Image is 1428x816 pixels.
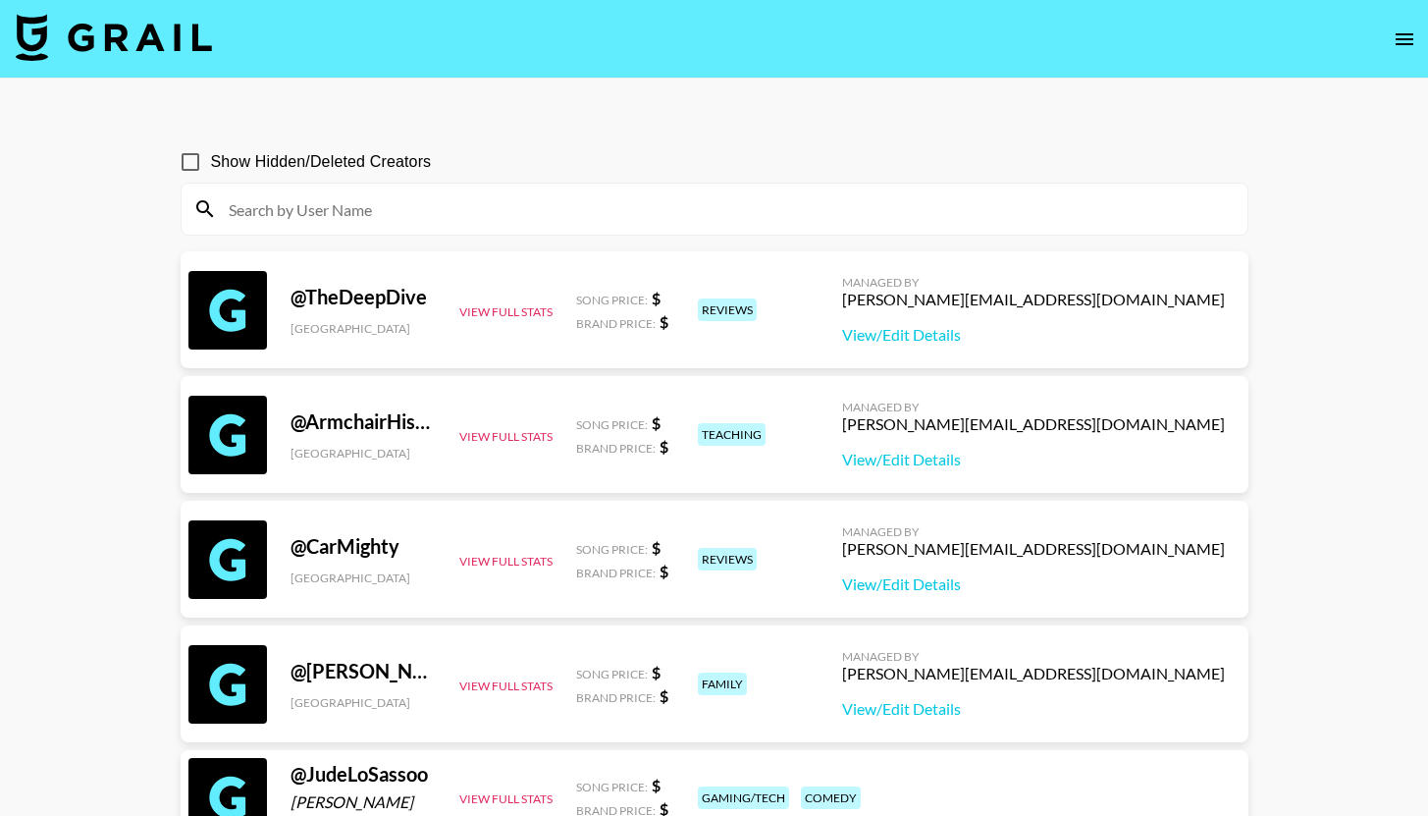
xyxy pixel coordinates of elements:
[291,321,436,336] div: [GEOGRAPHIC_DATA]
[660,686,668,705] strong: $
[291,285,436,309] div: @ TheDeepDive
[842,325,1225,345] a: View/Edit Details
[211,150,432,174] span: Show Hidden/Deleted Creators
[842,275,1225,290] div: Managed By
[291,534,436,559] div: @ CarMighty
[1385,20,1424,59] button: open drawer
[291,409,436,434] div: @ ArmchairHistorian
[652,413,661,432] strong: $
[698,423,766,446] div: teaching
[652,776,661,794] strong: $
[652,663,661,681] strong: $
[842,290,1225,309] div: [PERSON_NAME][EMAIL_ADDRESS][DOMAIN_NAME]
[660,562,668,580] strong: $
[576,667,648,681] span: Song Price:
[842,400,1225,414] div: Managed By
[291,446,436,461] div: [GEOGRAPHIC_DATA]
[291,762,436,787] div: @ JudeLoSassoo
[652,289,661,307] strong: $
[576,441,656,456] span: Brand Price:
[842,539,1225,559] div: [PERSON_NAME][EMAIL_ADDRESS][DOMAIN_NAME]
[291,695,436,710] div: [GEOGRAPHIC_DATA]
[291,659,436,683] div: @ [PERSON_NAME]
[291,571,436,585] div: [GEOGRAPHIC_DATA]
[459,791,553,806] button: View Full Stats
[842,649,1225,664] div: Managed By
[698,299,757,321] div: reviews
[16,14,212,61] img: Grail Talent
[842,450,1225,469] a: View/Edit Details
[576,780,648,794] span: Song Price:
[698,548,757,571] div: reviews
[842,524,1225,539] div: Managed By
[576,542,648,557] span: Song Price:
[217,193,1236,225] input: Search by User Name
[842,574,1225,594] a: View/Edit Details
[652,538,661,557] strong: $
[842,699,1225,719] a: View/Edit Details
[842,664,1225,683] div: [PERSON_NAME][EMAIL_ADDRESS][DOMAIN_NAME]
[698,673,747,695] div: family
[576,293,648,307] span: Song Price:
[801,787,861,809] div: comedy
[660,437,668,456] strong: $
[459,304,553,319] button: View Full Stats
[660,312,668,331] strong: $
[576,690,656,705] span: Brand Price:
[698,787,789,809] div: gaming/tech
[459,554,553,569] button: View Full Stats
[459,429,553,444] button: View Full Stats
[576,566,656,580] span: Brand Price:
[576,417,648,432] span: Song Price:
[576,316,656,331] span: Brand Price:
[291,792,436,812] div: [PERSON_NAME]
[459,679,553,693] button: View Full Stats
[842,414,1225,434] div: [PERSON_NAME][EMAIL_ADDRESS][DOMAIN_NAME]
